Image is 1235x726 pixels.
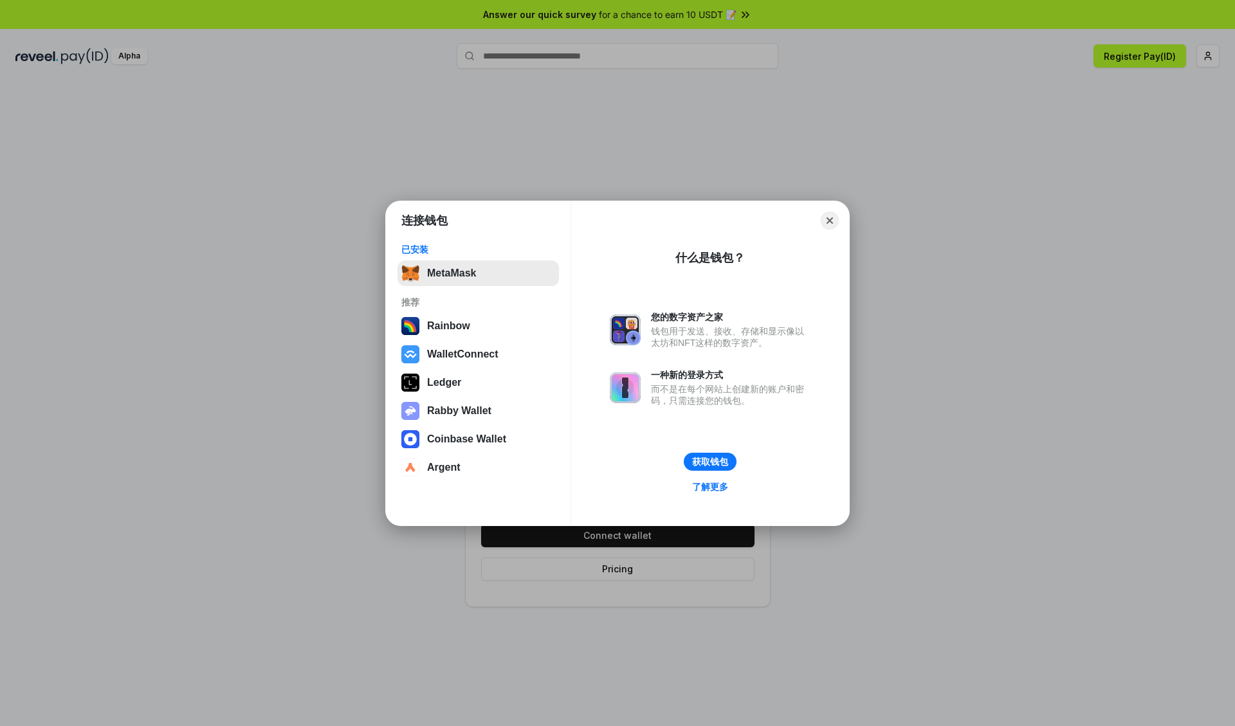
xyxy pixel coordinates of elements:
[398,426,559,452] button: Coinbase Wallet
[401,402,419,420] img: svg+xml,%3Csvg%20xmlns%3D%22http%3A%2F%2Fwww.w3.org%2F2000%2Fsvg%22%20fill%3D%22none%22%20viewBox...
[398,398,559,424] button: Rabby Wallet
[651,311,810,323] div: 您的数字资产之家
[398,370,559,395] button: Ledger
[401,264,419,282] img: svg+xml,%3Csvg%20fill%3D%22none%22%20height%3D%2233%22%20viewBox%3D%220%200%2035%2033%22%20width%...
[401,430,419,448] img: svg+xml,%3Csvg%20width%3D%2228%22%20height%3D%2228%22%20viewBox%3D%220%200%2028%2028%22%20fill%3D...
[692,481,728,493] div: 了解更多
[401,345,419,363] img: svg+xml,%3Csvg%20width%3D%2228%22%20height%3D%2228%22%20viewBox%3D%220%200%2028%2028%22%20fill%3D...
[401,374,419,392] img: svg+xml,%3Csvg%20xmlns%3D%22http%3A%2F%2Fwww.w3.org%2F2000%2Fsvg%22%20width%3D%2228%22%20height%3...
[692,456,728,467] div: 获取钱包
[401,296,555,308] div: 推荐
[651,325,810,349] div: 钱包用于发送、接收、存储和显示像以太坊和NFT这样的数字资产。
[401,213,448,228] h1: 连接钱包
[651,383,810,406] div: 而不是在每个网站上创建新的账户和密码，只需连接您的钱包。
[398,313,559,339] button: Rainbow
[675,250,745,266] div: 什么是钱包？
[401,458,419,476] img: svg+xml,%3Csvg%20width%3D%2228%22%20height%3D%2228%22%20viewBox%3D%220%200%2028%2028%22%20fill%3D...
[427,349,499,360] div: WalletConnect
[610,314,641,345] img: svg+xml,%3Csvg%20xmlns%3D%22http%3A%2F%2Fwww.w3.org%2F2000%2Fsvg%22%20fill%3D%22none%22%20viewBox...
[401,317,419,335] img: svg+xml,%3Csvg%20width%3D%22120%22%20height%3D%22120%22%20viewBox%3D%220%200%20120%20120%22%20fil...
[427,320,470,332] div: Rainbow
[427,405,491,417] div: Rabby Wallet
[401,244,555,255] div: 已安装
[651,369,810,381] div: 一种新的登录方式
[398,455,559,480] button: Argent
[610,372,641,403] img: svg+xml,%3Csvg%20xmlns%3D%22http%3A%2F%2Fwww.w3.org%2F2000%2Fsvg%22%20fill%3D%22none%22%20viewBox...
[684,453,736,471] button: 获取钱包
[821,212,839,230] button: Close
[427,433,506,445] div: Coinbase Wallet
[427,462,461,473] div: Argent
[398,341,559,367] button: WalletConnect
[427,268,476,279] div: MetaMask
[398,260,559,286] button: MetaMask
[427,377,461,388] div: Ledger
[684,478,736,495] a: 了解更多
